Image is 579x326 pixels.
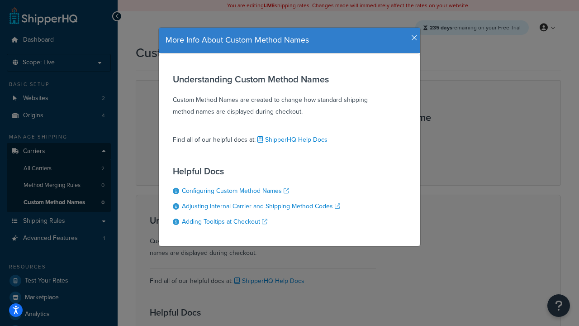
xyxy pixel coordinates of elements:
a: Adding Tooltips at Checkout [182,217,267,226]
div: Find all of our helpful docs at: [173,127,384,146]
a: Configuring Custom Method Names [182,186,289,196]
h4: More Info About Custom Method Names [166,34,413,46]
a: ShipperHQ Help Docs [256,135,327,144]
h3: Understanding Custom Method Names [173,74,384,84]
h3: Helpful Docs [173,166,340,176]
a: Adjusting Internal Carrier and Shipping Method Codes [182,201,340,211]
div: Custom Method Names are created to change how standard shipping method names are displayed during... [173,74,384,118]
